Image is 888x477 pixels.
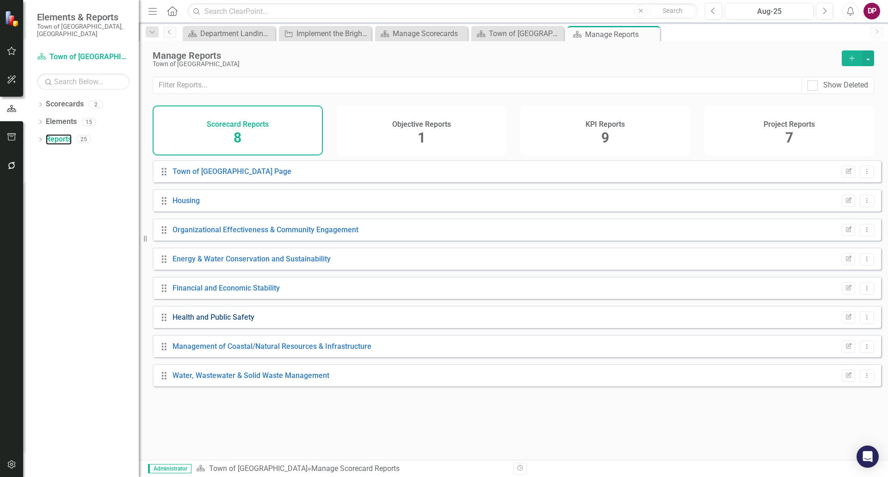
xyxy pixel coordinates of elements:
span: 9 [601,130,609,146]
small: Town of [GEOGRAPHIC_DATA], [GEOGRAPHIC_DATA] [37,23,129,38]
a: Elements [46,117,77,127]
span: 7 [785,130,793,146]
a: Energy & Water Conservation and Sustainability [173,254,331,263]
span: Administrator [148,464,191,473]
a: Financial and Economic Stability [173,284,280,292]
input: Filter Reports... [153,77,802,94]
button: Search [649,5,696,18]
div: Department Landing Page [200,28,273,39]
h4: KPI Reports [586,120,625,129]
div: Show Deleted [823,80,868,91]
div: Manage Reports [153,50,832,61]
div: Open Intercom Messenger [857,446,879,468]
input: Search ClearPoint... [187,3,698,19]
span: Search [663,7,683,14]
a: Water, Wastewater & Solid Waste Management [173,371,329,380]
div: 25 [76,136,91,143]
input: Search Below... [37,74,129,90]
a: Town of [GEOGRAPHIC_DATA] [37,52,129,62]
a: Reports [46,134,72,145]
button: Aug-25 [725,3,814,19]
div: Manage Scorecards [393,28,465,39]
h4: Scorecard Reports [207,120,269,129]
h4: Objective Reports [392,120,451,129]
a: Housing [173,196,200,205]
a: Organizational Effectiveness & Community Engagement [173,225,358,234]
div: Town of [GEOGRAPHIC_DATA] Page [489,28,561,39]
a: Manage Scorecards [377,28,465,39]
span: 8 [234,130,241,146]
a: Town of [GEOGRAPHIC_DATA] Page [474,28,561,39]
div: Aug-25 [728,6,810,17]
a: Management of Coastal/Natural Resources & Infrastructure [173,342,371,351]
a: Department Landing Page [185,28,273,39]
div: 15 [81,118,96,126]
a: Health and Public Safety [173,313,254,322]
span: 1 [418,130,425,146]
div: Manage Reports [585,29,658,40]
div: 2 [88,100,103,108]
button: DP [863,3,880,19]
a: Town of [GEOGRAPHIC_DATA] Page [173,167,291,176]
div: Implement the Brightly Work Order Management Platform. [296,28,369,39]
img: ClearPoint Strategy [5,11,21,27]
span: Elements & Reports [37,12,129,23]
div: » Manage Scorecard Reports [196,464,506,474]
h4: Project Reports [764,120,815,129]
div: Town of [GEOGRAPHIC_DATA] [153,61,832,68]
a: Town of [GEOGRAPHIC_DATA] [209,464,308,473]
a: Implement the Brightly Work Order Management Platform. [281,28,369,39]
a: Scorecards [46,99,84,110]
